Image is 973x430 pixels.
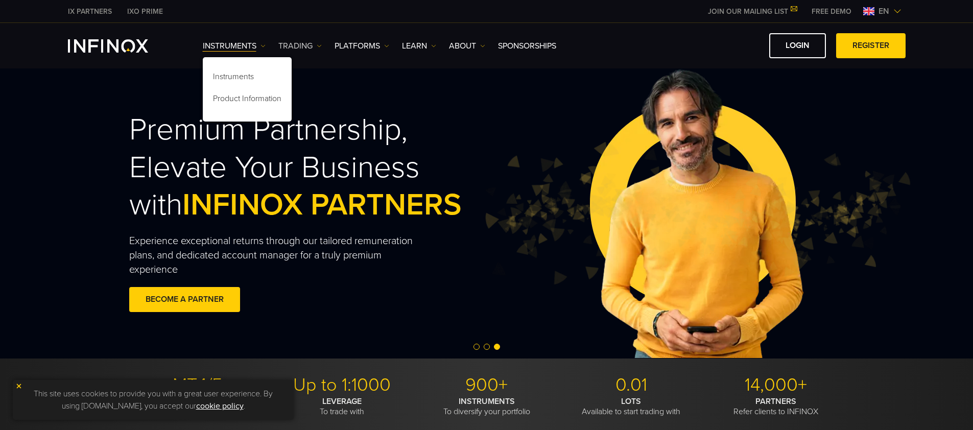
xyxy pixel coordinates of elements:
a: TRADING [278,40,322,52]
a: cookie policy [196,401,244,411]
a: ABOUT [449,40,485,52]
a: REGISTER [836,33,906,58]
span: en [874,5,893,17]
a: Learn [402,40,436,52]
strong: LOTS [621,396,641,407]
img: yellow close icon [15,383,22,390]
p: MT4/5 [129,374,266,396]
a: INFINOX MENU [804,6,859,17]
a: JOIN OUR MAILING LIST [700,7,804,16]
strong: PARTNERS [755,396,796,407]
a: INFINOX Logo [68,39,172,53]
p: To diversify your portfolio [418,396,555,417]
p: 14,000+ [707,374,844,396]
a: Instruments [203,40,266,52]
a: BECOME A PARTNER [129,287,240,312]
a: INFINOX [60,6,120,17]
a: INFINOX [120,6,171,17]
span: Go to slide 3 [494,344,500,350]
p: Up to 1:1000 [274,374,411,396]
a: SPONSORSHIPS [498,40,556,52]
span: INFINOX PARTNERS [182,186,462,223]
span: Go to slide 1 [473,344,480,350]
p: Available to start trading with [563,396,700,417]
span: Go to slide 2 [484,344,490,350]
strong: LEVERAGE [322,396,362,407]
h2: Premium Partnership, Elevate Your Business with [129,111,508,224]
a: LOGIN [769,33,826,58]
p: Experience exceptional returns through our tailored remuneration plans, and dedicated account man... [129,234,433,277]
p: 900+ [418,374,555,396]
strong: INSTRUMENTS [459,396,515,407]
p: Refer clients to INFINOX [707,396,844,417]
p: This site uses cookies to provide you with a great user experience. By using [DOMAIN_NAME], you a... [18,385,289,415]
p: 0.01 [563,374,700,396]
a: PLATFORMS [335,40,389,52]
p: To trade with [274,396,411,417]
a: Instruments [203,67,292,89]
a: Product Information [203,89,292,111]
